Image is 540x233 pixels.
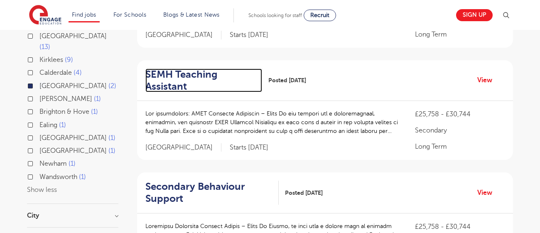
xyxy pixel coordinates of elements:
[39,134,45,140] input: [GEOGRAPHIC_DATA] 1
[79,173,86,181] span: 1
[69,160,76,167] span: 1
[108,82,116,90] span: 2
[94,95,101,103] span: 1
[39,95,45,101] input: [PERSON_NAME] 1
[39,82,107,90] span: [GEOGRAPHIC_DATA]
[39,95,92,103] span: [PERSON_NAME]
[145,181,279,205] a: Secondary Behaviour Support
[39,121,45,127] input: Ealing 1
[29,5,61,26] img: Engage Education
[65,56,73,64] span: 9
[39,134,107,142] span: [GEOGRAPHIC_DATA]
[145,69,262,93] a: SEMH Teaching Assistant
[145,31,221,39] span: [GEOGRAPHIC_DATA]
[113,12,146,18] a: For Schools
[39,108,45,113] input: Brighton & Hove 1
[39,108,89,115] span: Brighton & Hove
[477,187,498,198] a: View
[39,69,45,74] input: Calderdale 4
[145,109,398,135] p: Lor ipsumdolors: AMET Consecte Adipiscin – Elits Do eiu tempori utl e doloremagnaal, enimadmin, v...
[39,56,63,64] span: Kirklees
[230,143,268,152] p: Starts [DATE]
[108,147,115,155] span: 1
[59,121,66,129] span: 1
[39,56,45,61] input: Kirklees 9
[145,69,255,93] h2: SEMH Teaching Assistant
[39,147,107,155] span: [GEOGRAPHIC_DATA]
[163,12,220,18] a: Blogs & Latest News
[415,142,505,152] p: Long Term
[415,222,505,232] p: £25,758 - £30,744
[108,134,115,142] span: 1
[39,173,77,181] span: Wandsworth
[72,12,96,18] a: Find jobs
[39,173,45,179] input: Wandsworth 1
[39,147,45,152] input: [GEOGRAPHIC_DATA] 1
[39,160,67,167] span: Newham
[456,9,493,21] a: Sign up
[39,160,45,165] input: Newham 1
[145,143,221,152] span: [GEOGRAPHIC_DATA]
[91,108,98,115] span: 1
[27,212,118,219] h3: City
[415,109,505,119] p: £25,758 - £30,744
[248,12,302,18] span: Schools looking for staff
[39,121,57,129] span: Ealing
[74,69,82,76] span: 4
[39,43,50,51] span: 13
[415,125,505,135] p: Secondary
[310,12,329,18] span: Recruit
[39,69,72,76] span: Calderdale
[145,181,272,205] h2: Secondary Behaviour Support
[285,189,323,197] span: Posted [DATE]
[39,32,45,38] input: [GEOGRAPHIC_DATA] 13
[230,31,268,39] p: Starts [DATE]
[27,186,57,194] button: Show less
[39,32,107,40] span: [GEOGRAPHIC_DATA]
[477,75,498,86] a: View
[39,82,45,88] input: [GEOGRAPHIC_DATA] 2
[304,10,336,21] a: Recruit
[415,29,505,39] p: Long Term
[268,76,306,85] span: Posted [DATE]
